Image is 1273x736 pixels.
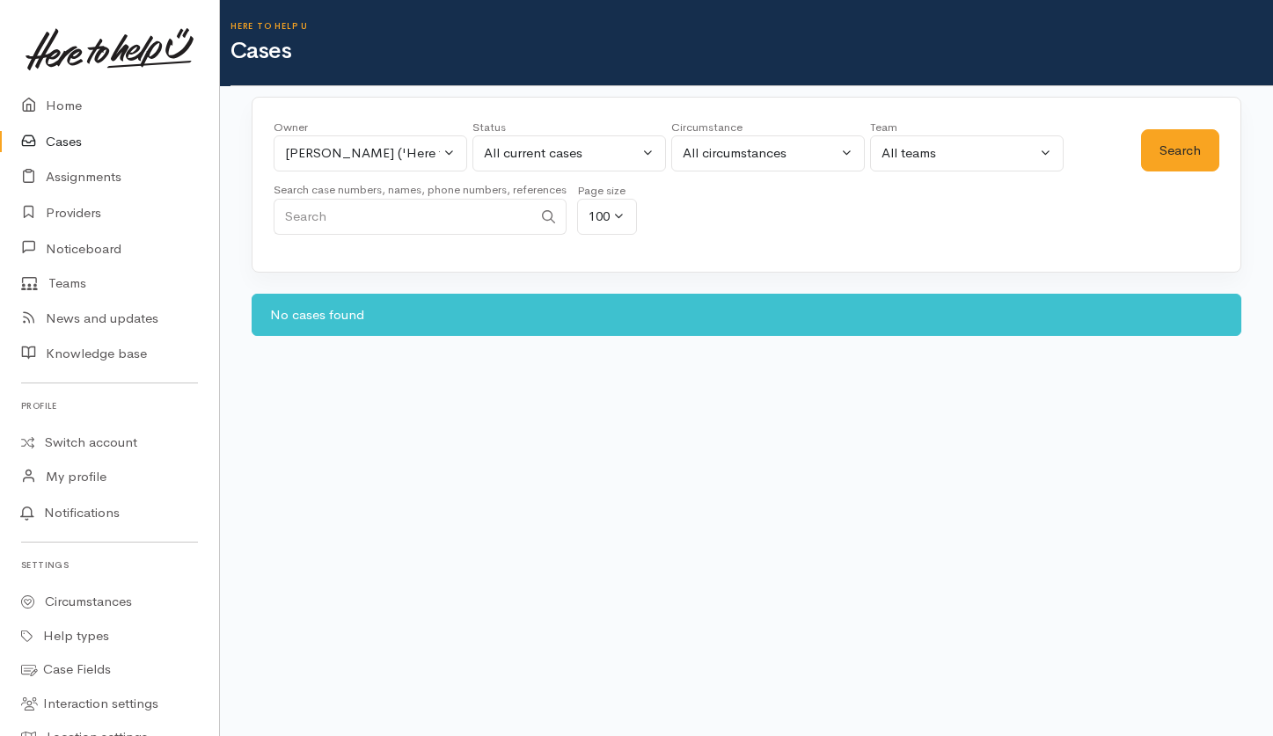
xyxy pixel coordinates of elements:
button: Leinati Lima ('Here to help u') [274,135,467,171]
div: Owner [274,119,467,136]
div: Status [472,119,666,136]
button: Search [1141,129,1219,172]
button: All teams [870,135,1064,171]
button: All circumstances [671,135,865,171]
div: Page size [577,182,637,200]
div: Team [870,119,1064,136]
div: All circumstances [683,143,838,164]
input: Search [274,199,532,235]
div: Circumstance [671,119,865,136]
h1: Cases [230,39,1273,64]
div: No cases found [252,294,1241,337]
button: 100 [577,199,637,235]
div: 100 [589,207,610,227]
div: [PERSON_NAME] ('Here to help u') [285,143,440,164]
button: All current cases [472,135,666,171]
h6: Here to help u [230,21,1273,31]
h6: Profile [21,394,198,418]
h6: Settings [21,553,198,577]
div: All current cases [484,143,639,164]
small: Search case numbers, names, phone numbers, references [274,182,567,197]
div: All teams [882,143,1036,164]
